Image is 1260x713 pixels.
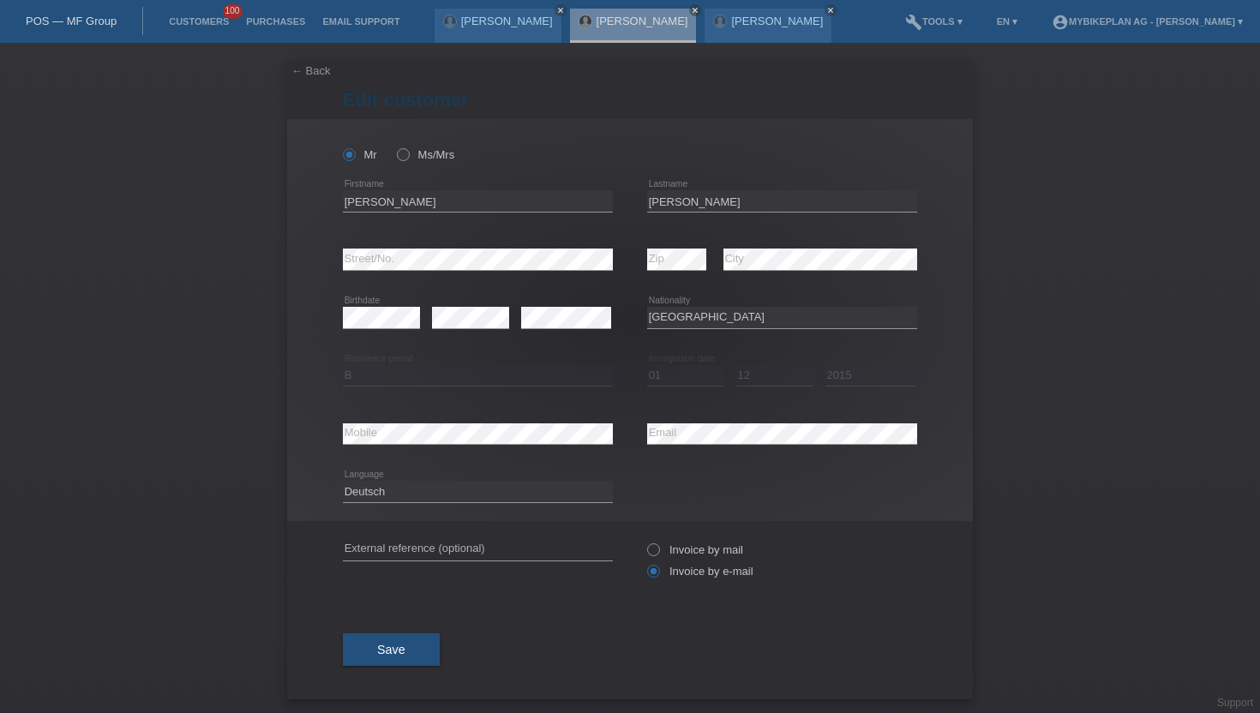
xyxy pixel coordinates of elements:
i: build [905,14,922,31]
label: Invoice by mail [647,543,743,556]
a: EN ▾ [988,16,1026,27]
i: close [556,6,565,15]
input: Invoice by mail [647,543,658,565]
i: close [691,6,699,15]
input: Invoice by e-mail [647,565,658,586]
label: Mr [343,148,377,161]
a: close [689,4,701,16]
label: Ms/Mrs [397,148,454,161]
a: POS — MF Group [26,15,117,27]
a: Support [1217,697,1253,709]
a: buildTools ▾ [897,16,971,27]
a: ← Back [291,64,331,77]
a: Customers [160,16,237,27]
a: [PERSON_NAME] [461,15,553,27]
input: Mr [343,148,354,159]
button: Save [343,633,440,666]
h1: Edit customer [343,89,917,111]
a: account_circleMybikeplan AG - [PERSON_NAME] ▾ [1043,16,1251,27]
a: [PERSON_NAME] [597,15,688,27]
label: Invoice by e-mail [647,565,753,578]
a: close [555,4,567,16]
i: account_circle [1052,14,1069,31]
i: close [826,6,835,15]
input: Ms/Mrs [397,148,408,159]
span: Save [377,643,405,656]
span: 100 [223,4,243,19]
a: Email Support [314,16,408,27]
a: Purchases [237,16,314,27]
a: [PERSON_NAME] [731,15,823,27]
a: close [825,4,837,16]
